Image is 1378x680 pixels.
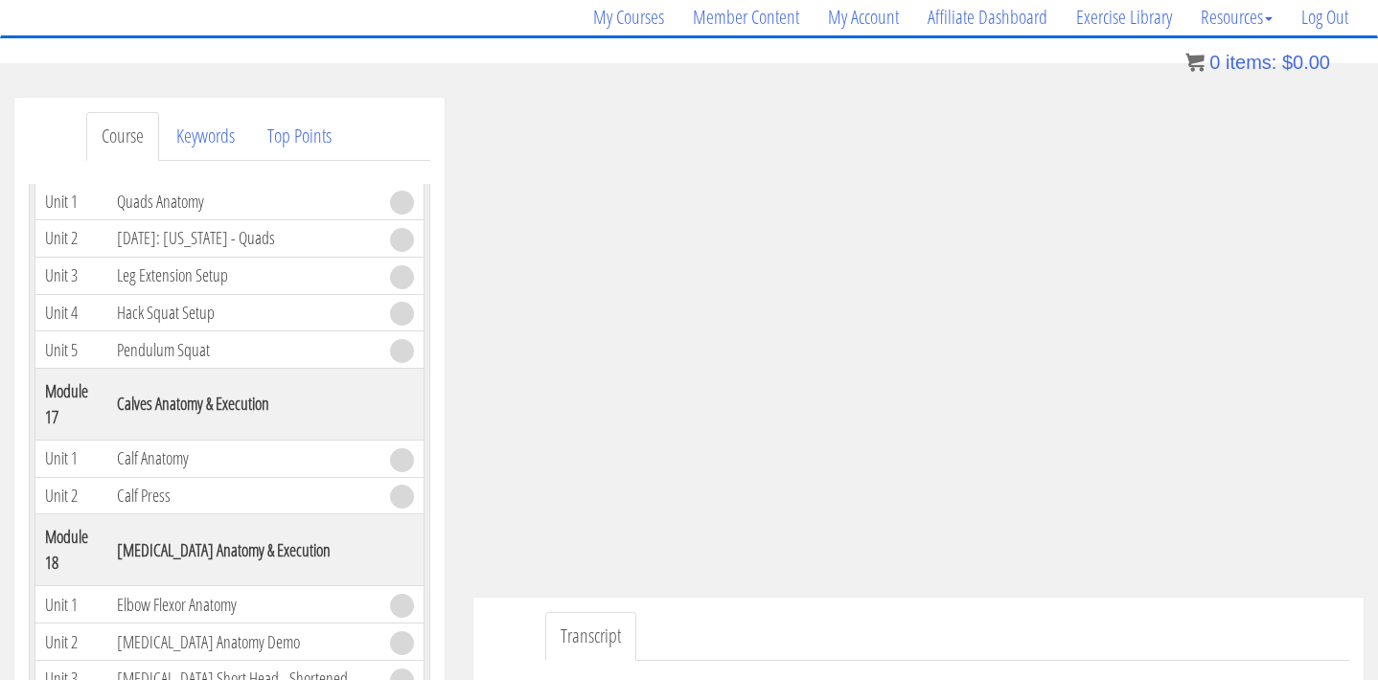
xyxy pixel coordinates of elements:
[35,514,108,586] th: Module 18
[1226,52,1276,73] span: items:
[161,112,250,161] a: Keywords
[545,612,636,661] a: Transcript
[1185,53,1205,72] img: icon11.png
[107,331,380,369] td: Pendulum Squat
[107,220,380,258] td: [DATE]: [US_STATE] - Quads
[107,477,380,514] td: Calf Press
[35,368,108,440] th: Module 17
[35,331,108,369] td: Unit 5
[35,623,108,661] td: Unit 2
[107,183,380,220] td: Quads Anatomy
[107,586,380,623] td: Elbow Flexor Anatomy
[35,257,108,294] td: Unit 3
[107,623,380,661] td: [MEDICAL_DATA] Anatomy Demo
[1209,52,1220,73] span: 0
[107,257,380,294] td: Leg Extension Setup
[107,368,380,440] th: Calves Anatomy & Execution
[35,220,108,258] td: Unit 2
[252,112,347,161] a: Top Points
[35,183,108,220] td: Unit 1
[35,586,108,623] td: Unit 1
[35,440,108,477] td: Unit 1
[107,294,380,331] td: Hack Squat Setup
[1282,52,1293,73] span: $
[1185,52,1330,73] a: 0 items: $0.00
[107,514,380,586] th: [MEDICAL_DATA] Anatomy & Execution
[86,112,159,161] a: Course
[35,294,108,331] td: Unit 4
[1282,52,1330,73] bdi: 0.00
[107,440,380,477] td: Calf Anatomy
[35,477,108,514] td: Unit 2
